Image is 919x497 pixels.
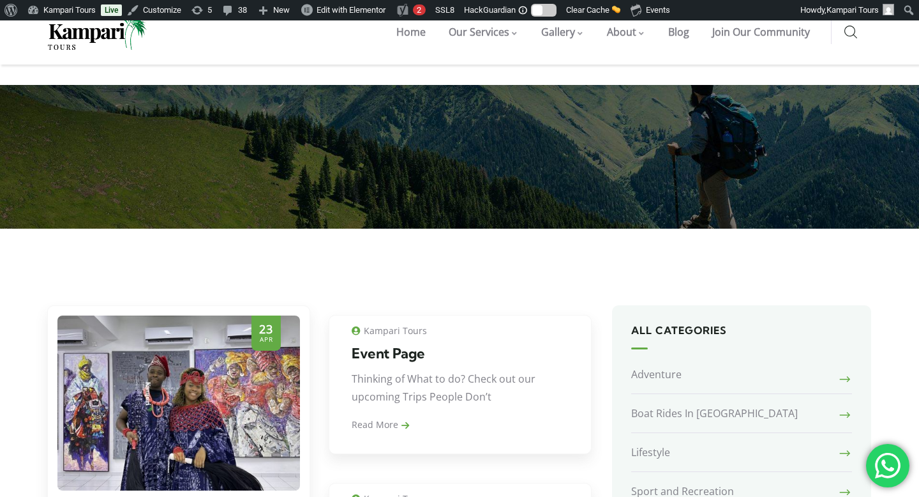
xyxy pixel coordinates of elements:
[417,5,421,15] span: 2
[631,362,852,394] a: Adventure
[631,395,852,433] a: Boat Rides In [GEOGRAPHIC_DATA]
[566,5,609,15] span: Clear Cache
[259,323,273,336] span: 23
[48,15,147,50] img: Home
[57,316,300,491] img: Local Nigeria Trips
[631,434,852,472] a: Lifestyle
[101,4,122,16] a: Live
[541,25,575,39] span: Gallery
[712,25,810,39] span: Join Our Community
[352,418,409,431] a: Read More
[631,325,852,350] h5: All Categories
[317,5,385,15] span: Edit with Elementor
[612,5,620,13] img: 🧽
[352,370,569,415] div: Thinking of What to do? Check out our upcoming Trips People Don’t
[259,336,273,343] span: Apr
[352,325,427,337] span: Kampari Tours
[826,5,879,15] span: Kampari Tours
[866,444,909,487] div: 'Chat
[449,25,509,39] span: Our Services
[396,25,426,39] span: Home
[352,344,425,362] a: Event Page
[668,25,689,39] span: Blog
[607,25,636,39] span: About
